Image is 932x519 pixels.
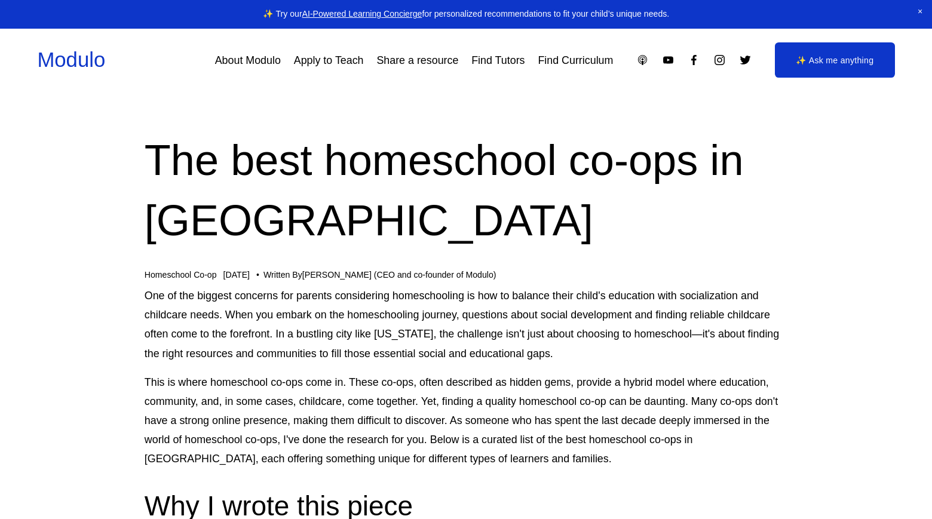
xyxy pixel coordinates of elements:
a: Instagram [713,54,726,66]
span: [DATE] [223,270,250,280]
a: YouTube [662,54,675,66]
a: Modulo [37,48,105,71]
a: Apple Podcasts [636,54,649,66]
a: Facebook [688,54,700,66]
a: Find Curriculum [538,50,613,71]
a: Homeschool Co-op [145,270,217,280]
a: ✨ Ask me anything [775,42,895,77]
p: This is where homeschool co-ops come in. These co-ops, often described as hidden gems, provide a ... [145,373,787,469]
a: AI-Powered Learning Concierge [302,9,422,19]
a: Find Tutors [471,50,525,71]
h1: The best homeschool co-ops in [GEOGRAPHIC_DATA] [145,130,787,251]
a: Twitter [739,54,752,66]
a: About Modulo [215,50,281,71]
div: Written By [263,270,496,280]
p: One of the biggest concerns for parents considering homeschooling is how to balance their child's... [145,286,787,363]
a: [PERSON_NAME] (CEO and co-founder of Modulo) [302,270,496,280]
a: Apply to Teach [294,50,364,71]
a: Share a resource [376,50,458,71]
